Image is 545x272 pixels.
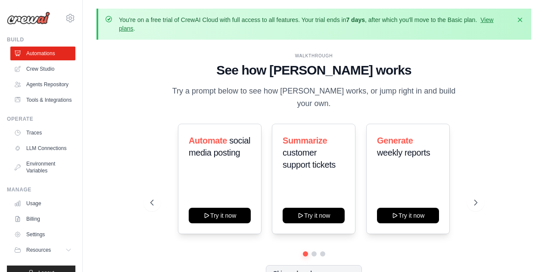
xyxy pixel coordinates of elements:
strong: 7 days [346,16,365,23]
div: Build [7,36,75,43]
a: Automations [10,47,75,60]
button: Try it now [377,208,439,223]
span: Automate [189,136,227,145]
span: weekly reports [377,148,430,157]
div: Operate [7,116,75,122]
button: Try it now [283,208,345,223]
a: Traces [10,126,75,140]
a: Crew Studio [10,62,75,76]
span: Generate [377,136,413,145]
img: Logo [7,12,50,25]
span: Summarize [283,136,327,145]
a: Environment Variables [10,157,75,178]
span: Resources [26,247,51,253]
div: Manage [7,186,75,193]
a: LLM Connections [10,141,75,155]
p: Try a prompt below to see how [PERSON_NAME] works, or jump right in and build your own. [169,85,459,110]
a: Tools & Integrations [10,93,75,107]
span: customer support tickets [283,148,336,169]
div: WALKTHROUGH [150,53,477,59]
p: You're on a free trial of CrewAI Cloud with full access to all features. Your trial ends in , aft... [119,16,511,33]
a: Agents Repository [10,78,75,91]
a: Usage [10,197,75,210]
button: Resources [10,243,75,257]
a: Settings [10,228,75,241]
span: social media posting [189,136,250,157]
button: Try it now [189,208,251,223]
h1: See how [PERSON_NAME] works [150,63,477,78]
a: Billing [10,212,75,226]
